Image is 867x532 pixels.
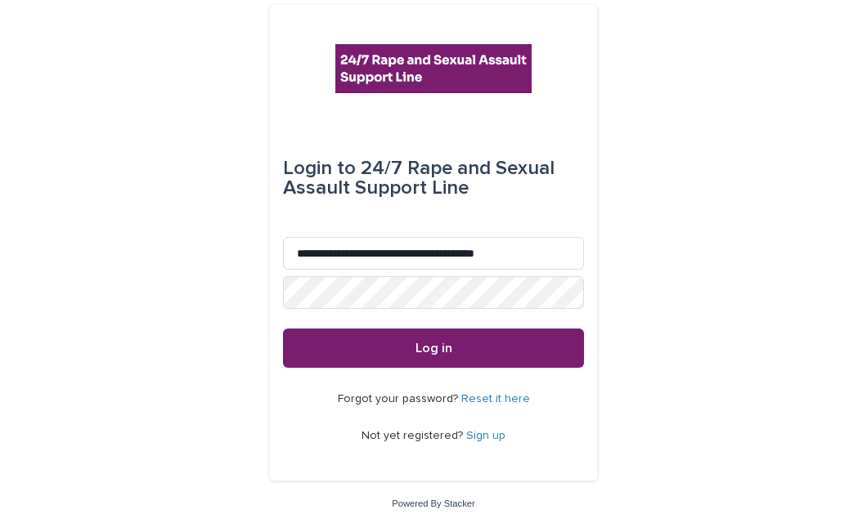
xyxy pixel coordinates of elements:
[338,393,461,405] span: Forgot your password?
[283,329,584,368] button: Log in
[461,393,530,405] a: Reset it here
[283,159,356,178] span: Login to
[392,498,474,508] a: Powered By Stacker
[416,342,452,355] span: Log in
[283,145,584,211] div: 24/7 Rape and Sexual Assault Support Line
[466,430,505,441] a: Sign up
[362,430,466,441] span: Not yet registered?
[335,44,532,93] img: rhQMoQhaT3yELyF149Cw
